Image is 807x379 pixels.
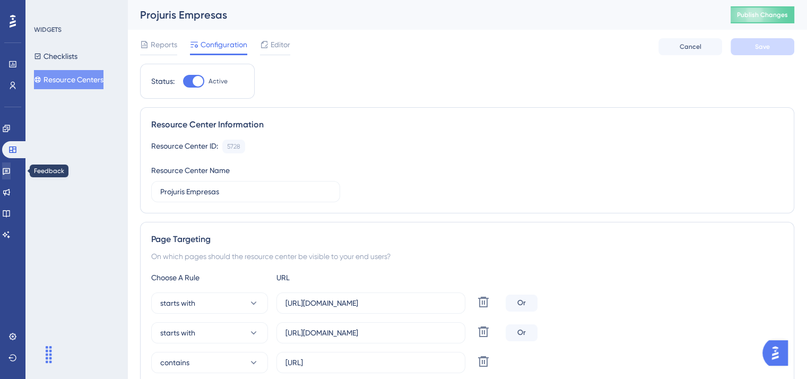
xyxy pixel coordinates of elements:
[285,297,456,309] input: yourwebsite.com/path
[151,140,218,153] div: Resource Center ID:
[34,47,77,66] button: Checklists
[34,25,62,34] div: WIDGETS
[151,38,177,51] span: Reports
[151,271,268,284] div: Choose A Rule
[140,7,704,22] div: Projuris Empresas
[151,164,230,177] div: Resource Center Name
[34,70,103,89] button: Resource Centers
[680,42,701,51] span: Cancel
[506,324,537,341] div: Or
[276,271,393,284] div: URL
[209,77,228,85] span: Active
[160,186,331,197] input: Type your Resource Center name
[731,38,794,55] button: Save
[285,357,456,368] input: yourwebsite.com/path
[160,356,189,369] span: contains
[271,38,290,51] span: Editor
[762,337,794,369] iframe: UserGuiding AI Assistant Launcher
[737,11,788,19] span: Publish Changes
[506,295,537,312] div: Or
[201,38,247,51] span: Configuration
[40,339,57,371] div: Arrastar
[151,352,268,373] button: contains
[151,292,268,314] button: starts with
[151,118,783,131] div: Resource Center Information
[160,297,195,309] span: starts with
[151,322,268,343] button: starts with
[755,42,770,51] span: Save
[658,38,722,55] button: Cancel
[285,327,456,339] input: yourwebsite.com/path
[227,142,240,151] div: 5728
[151,75,175,88] div: Status:
[160,326,195,339] span: starts with
[731,6,794,23] button: Publish Changes
[151,250,783,263] div: On which pages should the resource center be visible to your end users?
[151,233,783,246] div: Page Targeting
